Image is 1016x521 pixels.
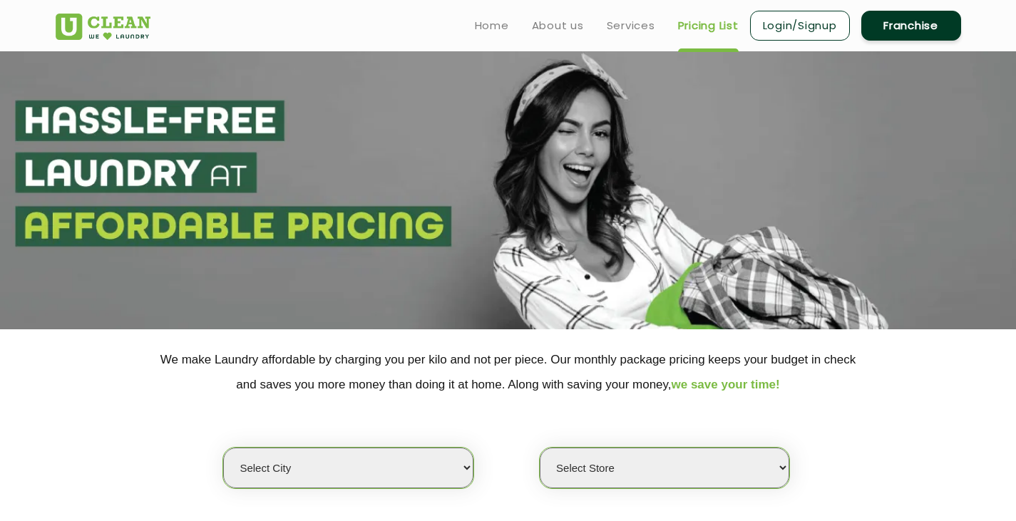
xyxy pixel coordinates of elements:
[678,17,739,34] a: Pricing List
[475,17,509,34] a: Home
[56,14,150,40] img: UClean Laundry and Dry Cleaning
[56,347,961,397] p: We make Laundry affordable by charging you per kilo and not per piece. Our monthly package pricin...
[750,11,850,41] a: Login/Signup
[607,17,655,34] a: Services
[532,17,584,34] a: About us
[672,378,780,391] span: we save your time!
[861,11,961,41] a: Franchise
